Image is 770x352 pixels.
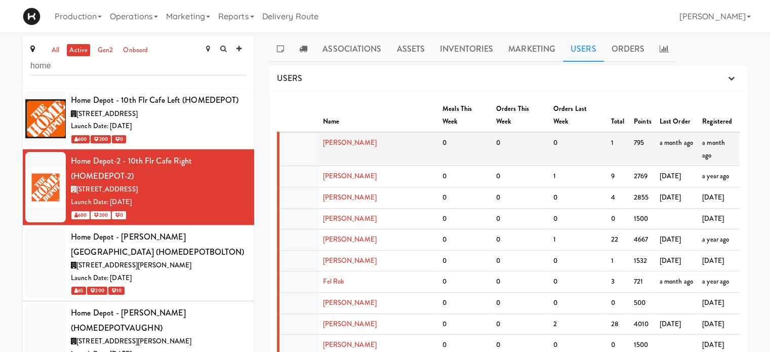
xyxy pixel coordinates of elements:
a: Assets [389,36,432,62]
input: Search site [30,57,247,75]
div: Launch Date: [DATE] [71,272,247,285]
span: [STREET_ADDRESS] [76,109,138,119]
span: [DATE] [702,340,724,349]
td: 0 [492,293,549,314]
span: 65 [71,287,86,295]
span: a year ago [702,171,729,181]
div: Home Depot - 10th Flr Cafe Left (HOMEDEPOT) [71,93,247,108]
span: a year ago [702,234,729,244]
td: 1 [607,250,630,271]
a: Users [563,36,604,62]
td: 4010 [630,314,656,335]
td: 0 [549,208,607,229]
div: Home Depot-2 - 10th Flr Cafe Right (HOMEDEPOT-2) [71,153,247,183]
td: 9 [607,166,630,187]
th: Total [607,99,630,132]
a: [PERSON_NAME] [323,319,377,329]
td: 0 [492,229,549,251]
td: 0 [438,229,492,251]
td: 0 [438,166,492,187]
td: 0 [549,271,607,293]
td: 4667 [630,229,656,251]
th: Registered [698,99,740,132]
a: Associations [315,36,389,62]
td: 0 [438,132,492,166]
td: 0 [492,208,549,229]
td: 2 [549,314,607,335]
a: [PERSON_NAME] [323,138,377,147]
div: Home Depot - [PERSON_NAME] (HOMEDEPOTVAUGHN) [71,305,247,335]
a: [PERSON_NAME] [323,340,377,349]
td: 0 [492,271,549,293]
td: 0 [607,208,630,229]
td: 28 [607,314,630,335]
span: [DATE] [702,298,724,307]
span: 0 [112,211,126,219]
td: 0 [438,250,492,271]
span: [DATE] [702,319,724,329]
td: 1 [549,166,607,187]
td: 0 [492,187,549,209]
span: [STREET_ADDRESS][PERSON_NAME] [76,336,191,346]
td: 0 [492,166,549,187]
td: 2769 [630,166,656,187]
li: Home Depot - 10th Flr Cafe Left (HOMEDEPOT)[STREET_ADDRESS]Launch Date: [DATE] 600 200 0 [23,89,254,149]
th: Points [630,99,656,132]
a: [PERSON_NAME] [323,234,377,244]
a: Orders [604,36,653,62]
th: Name [319,99,439,132]
td: 0 [438,271,492,293]
span: 200 [87,287,107,295]
a: [PERSON_NAME] [323,171,377,181]
td: 0 [438,208,492,229]
td: 0 [549,132,607,166]
span: 10 [108,287,125,295]
td: 0 [549,293,607,314]
span: [STREET_ADDRESS] [76,184,138,194]
a: Inventories [432,36,501,62]
span: [STREET_ADDRESS][PERSON_NAME] [76,260,191,270]
span: [DATE] [660,192,681,202]
a: [PERSON_NAME] [323,192,377,202]
td: 0 [607,293,630,314]
th: Last Order [656,99,698,132]
td: 795 [630,132,656,166]
span: [DATE] [702,214,724,223]
div: Home Depot - [PERSON_NAME][GEOGRAPHIC_DATA] (HOMEDEPOTBOLTON) [71,229,247,259]
td: 4 [607,187,630,209]
li: Home Depot-2 - 10th Flr Cafe Right (HOMEDEPOT-2)[STREET_ADDRESS]Launch Date: [DATE] 600 200 0 [23,149,254,225]
div: Launch Date: [DATE] [71,196,247,209]
span: [DATE] [660,171,681,181]
th: Orders This Week [492,99,549,132]
td: 0 [549,250,607,271]
a: [PERSON_NAME] [323,256,377,265]
td: 0 [438,187,492,209]
td: 1532 [630,250,656,271]
span: [DATE] [660,234,681,244]
td: 721 [630,271,656,293]
span: [DATE] [702,256,724,265]
td: 0 [492,132,549,166]
span: USERS [277,72,303,84]
a: [PERSON_NAME] [323,298,377,307]
a: Marketing [501,36,563,62]
td: 0 [438,314,492,335]
td: 1 [607,132,630,166]
th: Orders Last Week [549,99,607,132]
span: 200 [91,211,110,219]
a: onboard [120,44,150,57]
a: active [67,44,90,57]
td: 22 [607,229,630,251]
td: 3 [607,271,630,293]
span: 600 [71,211,90,219]
td: 0 [549,187,607,209]
td: 500 [630,293,656,314]
span: [DATE] [660,256,681,265]
span: 0 [112,135,126,143]
a: all [49,44,62,57]
a: [PERSON_NAME] [323,214,377,223]
span: [DATE] [660,319,681,329]
span: a month ago [660,277,693,286]
th: Meals This Week [438,99,492,132]
span: 600 [71,135,90,143]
